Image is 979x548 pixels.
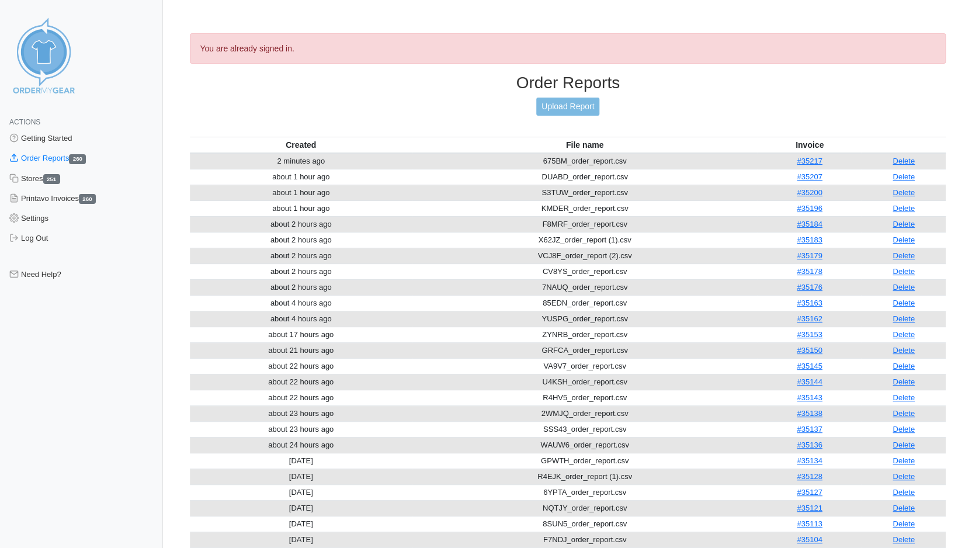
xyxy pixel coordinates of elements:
a: #35178 [797,267,822,276]
a: #35179 [797,251,822,260]
a: Delete [893,314,915,323]
h3: Order Reports [190,73,946,93]
span: 260 [69,154,86,164]
td: F7NDJ_order_report.csv [412,532,758,547]
a: Delete [893,425,915,433]
td: about 23 hours ago [190,421,412,437]
td: 8SUN5_order_report.csv [412,516,758,532]
a: #35150 [797,346,822,355]
a: Delete [893,409,915,418]
td: 6YPTA_order_report.csv [412,484,758,500]
a: #35176 [797,283,822,292]
td: about 21 hours ago [190,342,412,358]
a: #35162 [797,314,822,323]
a: Delete [893,172,915,181]
td: [DATE] [190,532,412,547]
a: #35144 [797,377,822,386]
a: Delete [893,299,915,307]
td: R4HV5_order_report.csv [412,390,758,405]
td: SSS43_order_report.csv [412,421,758,437]
a: #35113 [797,519,822,528]
a: #35163 [797,299,822,307]
td: [DATE] [190,516,412,532]
td: about 2 hours ago [190,263,412,279]
td: 675BM_order_report.csv [412,153,758,169]
a: Delete [893,456,915,465]
td: about 2 hours ago [190,216,412,232]
a: #35217 [797,157,822,165]
a: Delete [893,267,915,276]
a: #35127 [797,488,822,497]
td: [DATE] [190,469,412,484]
a: #35138 [797,409,822,418]
a: #35184 [797,220,822,228]
td: S3TUW_order_report.csv [412,185,758,200]
td: [DATE] [190,484,412,500]
td: 7NAUQ_order_report.csv [412,279,758,295]
a: Delete [893,393,915,402]
a: Delete [893,188,915,197]
td: about 4 hours ago [190,311,412,327]
td: VCJ8F_order_report (2).csv [412,248,758,263]
a: Delete [893,472,915,481]
td: U4KSH_order_report.csv [412,374,758,390]
td: about 2 hours ago [190,279,412,295]
a: #35207 [797,172,822,181]
a: Delete [893,377,915,386]
td: CV8YS_order_report.csv [412,263,758,279]
td: about 1 hour ago [190,169,412,185]
td: about 22 hours ago [190,358,412,374]
td: VA9V7_order_report.csv [412,358,758,374]
a: #35137 [797,425,822,433]
td: 2WMJQ_order_report.csv [412,405,758,421]
td: YUSPG_order_report.csv [412,311,758,327]
a: Delete [893,283,915,292]
a: #35134 [797,456,822,465]
td: NQTJY_order_report.csv [412,500,758,516]
a: Delete [893,330,915,339]
td: WAUW6_order_report.csv [412,437,758,453]
th: Created [190,137,412,153]
a: Delete [893,220,915,228]
td: about 4 hours ago [190,295,412,311]
a: Delete [893,204,915,213]
a: #35145 [797,362,822,370]
a: #35121 [797,504,822,512]
td: [DATE] [190,500,412,516]
td: 85EDN_order_report.csv [412,295,758,311]
td: F8MRF_order_report.csv [412,216,758,232]
a: Delete [893,235,915,244]
td: about 1 hour ago [190,185,412,200]
a: Delete [893,488,915,497]
td: GPWTH_order_report.csv [412,453,758,469]
td: about 23 hours ago [190,405,412,421]
a: #35128 [797,472,822,481]
span: 251 [43,174,60,184]
a: #35183 [797,235,822,244]
td: 2 minutes ago [190,153,412,169]
span: Actions [9,118,40,126]
a: Delete [893,504,915,512]
a: #35153 [797,330,822,339]
span: 260 [79,194,96,204]
a: Delete [893,535,915,544]
td: about 17 hours ago [190,327,412,342]
a: Upload Report [536,98,599,116]
td: GRFCA_order_report.csv [412,342,758,358]
a: Delete [893,157,915,165]
td: X62JZ_order_report (1).csv [412,232,758,248]
a: Delete [893,362,915,370]
td: about 2 hours ago [190,232,412,248]
a: Delete [893,346,915,355]
a: #35143 [797,393,822,402]
td: about 2 hours ago [190,248,412,263]
td: ZYNRB_order_report.csv [412,327,758,342]
td: KMDER_order_report.csv [412,200,758,216]
td: about 22 hours ago [190,390,412,405]
a: #35196 [797,204,822,213]
a: Delete [893,519,915,528]
a: Delete [893,251,915,260]
a: Delete [893,441,915,449]
td: [DATE] [190,453,412,469]
a: #35136 [797,441,822,449]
